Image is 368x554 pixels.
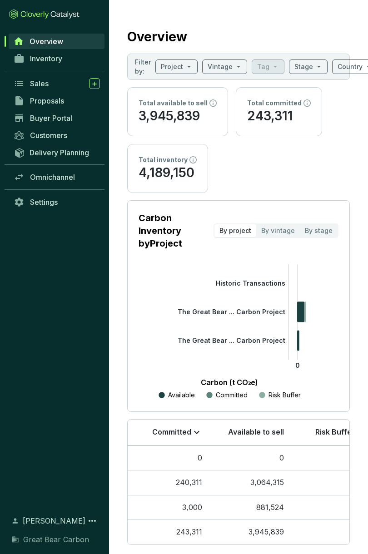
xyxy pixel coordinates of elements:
[9,76,104,91] a: Sales
[247,108,311,125] p: 243,311
[209,495,291,520] td: 881,524
[178,336,285,344] tspan: The Great Bear ... Carbon Project
[209,445,291,470] td: 0
[9,128,104,143] a: Customers
[209,470,291,495] td: 3,064,315
[9,51,104,66] a: Inventory
[295,361,300,369] tspan: 0
[9,110,104,126] a: Buyer Portal
[30,114,72,123] span: Buyer Portal
[300,224,338,237] div: By stage
[135,58,151,76] p: Filter by:
[178,308,285,316] tspan: The Great Bear ... Carbon Project
[30,54,62,63] span: Inventory
[30,148,89,157] span: Delivery Planning
[214,223,338,238] div: segmented control
[30,37,63,46] span: Overview
[209,519,291,544] td: 3,945,839
[139,108,217,125] p: 3,945,839
[128,470,209,495] td: 240,311
[216,279,285,287] tspan: Historic Transactions
[216,391,248,400] p: Committed
[128,445,209,470] td: 0
[152,427,191,437] p: Committed
[247,99,302,108] p: Total committed
[30,79,49,88] span: Sales
[139,155,188,164] p: Total inventory
[127,27,187,46] h2: Overview
[152,377,307,388] p: Carbon (t CO₂e)
[128,519,209,544] td: 243,311
[139,212,214,250] p: Carbon Inventory by Project
[139,99,208,108] p: Total available to sell
[257,62,269,71] p: Tag
[209,420,291,445] th: Available to sell
[30,96,64,105] span: Proposals
[9,145,104,160] a: Delivery Planning
[30,131,67,140] span: Customers
[30,198,58,207] span: Settings
[128,495,209,520] td: 3,000
[30,173,75,182] span: Omnichannel
[139,164,197,182] p: 4,189,150
[168,391,195,400] p: Available
[9,34,104,49] a: Overview
[9,194,104,210] a: Settings
[23,534,89,545] span: Great Bear Carbon
[315,427,355,437] p: Risk Buffer
[214,224,256,237] div: By project
[23,515,85,526] span: [PERSON_NAME]
[256,224,300,237] div: By vintage
[9,93,104,109] a: Proposals
[269,391,301,400] p: Risk Buffer
[9,169,104,185] a: Omnichannel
